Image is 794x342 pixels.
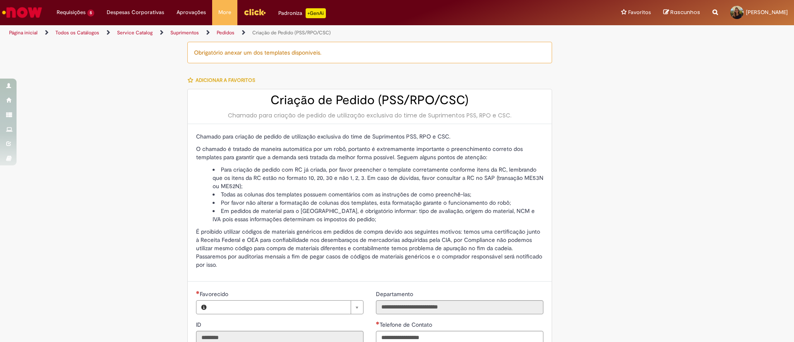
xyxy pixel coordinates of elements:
[670,8,700,16] span: Rascunhos
[211,301,363,314] a: Limpar campo Favorecido
[170,29,199,36] a: Suprimentos
[628,8,651,17] span: Favoritos
[87,10,94,17] span: 5
[306,8,326,18] p: +GenAi
[196,132,543,141] p: Chamado para criação de pedido de utilização exclusiva do time de Suprimentos PSS, RPO e CSC.
[376,290,415,298] label: Somente leitura - Departamento
[196,301,211,314] button: Favorecido, Visualizar este registro
[213,190,543,199] li: Todas as colunas dos templates possuem comentários com as instruções de como preenchê-las;
[663,9,700,17] a: Rascunhos
[196,321,203,328] span: Somente leitura - ID
[213,207,543,223] li: Em pedidos de material para o [GEOGRAPHIC_DATA], é obrigatório informar: tipo de avaliação, orige...
[196,93,543,107] h2: Criação de Pedido (PSS/RPO/CSC)
[187,42,552,63] div: Obrigatório anexar um dos templates disponíveis.
[376,321,380,325] span: Obrigatório Preenchido
[746,9,788,16] span: [PERSON_NAME]
[196,291,200,294] span: Necessários
[244,6,266,18] img: click_logo_yellow_360x200.png
[1,4,43,21] img: ServiceNow
[217,29,234,36] a: Pedidos
[380,321,434,328] span: Telefone de Contato
[117,29,153,36] a: Service Catalog
[187,72,260,89] button: Adicionar a Favoritos
[376,300,543,314] input: Departamento
[278,8,326,18] div: Padroniza
[252,29,331,36] a: Criação de Pedido (PSS/RPO/CSC)
[177,8,206,17] span: Aprovações
[196,111,543,120] div: Chamado para criação de pedido de utilização exclusiva do time de Suprimentos PSS, RPO e CSC.
[213,199,543,207] li: Por favor não alterar a formatação de colunas dos templates, esta formatação garante o funcioname...
[196,227,543,269] p: É proibido utilizar códigos de materiais genéricos em pedidos de compra devido aos seguintes moti...
[196,320,203,329] label: Somente leitura - ID
[55,29,99,36] a: Todos os Catálogos
[196,145,543,161] p: O chamado é tratado de maneira automática por um robô, portanto é extremamente importante o preen...
[9,29,38,36] a: Página inicial
[107,8,164,17] span: Despesas Corporativas
[196,77,255,84] span: Adicionar a Favoritos
[200,290,230,298] span: Necessários - Favorecido
[218,8,231,17] span: More
[57,8,86,17] span: Requisições
[6,25,523,41] ul: Trilhas de página
[213,165,543,190] li: Para criação de pedido com RC já criada, por favor preencher o template corretamente conforme ite...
